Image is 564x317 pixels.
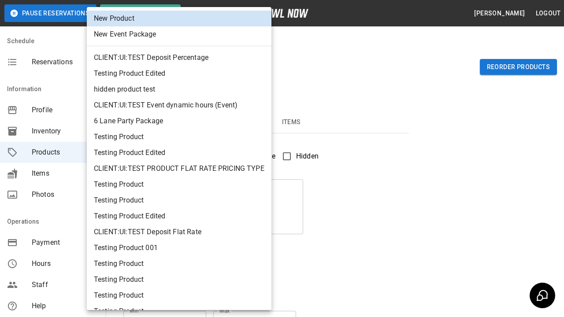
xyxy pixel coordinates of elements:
li: Testing Product Edited [87,145,271,161]
li: hidden product test [87,81,271,97]
li: CLIENT:UI:TEST Deposit Flat Rate [87,224,271,240]
li: CLIENT:UI:TEST PRODUCT FLAT RATE PRICING TYPE [87,161,271,177]
li: Testing Product Edited [87,208,271,224]
li: Testing Product 001 [87,240,271,256]
li: 6 Lane Party Package [87,113,271,129]
li: Testing Product [87,256,271,272]
li: Testing Product [87,192,271,208]
li: CLIENT:UI:TEST Deposit Percentage [87,50,271,66]
li: Testing Product [87,177,271,192]
li: Testing Product [87,272,271,288]
li: Testing Product Edited [87,66,271,81]
li: Testing Product [87,288,271,303]
li: New Product [87,11,271,26]
li: Testing Product [87,129,271,145]
li: New Event Package [87,26,271,42]
li: CLIENT:UI:TEST Event dynamic hours (Event) [87,97,271,113]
